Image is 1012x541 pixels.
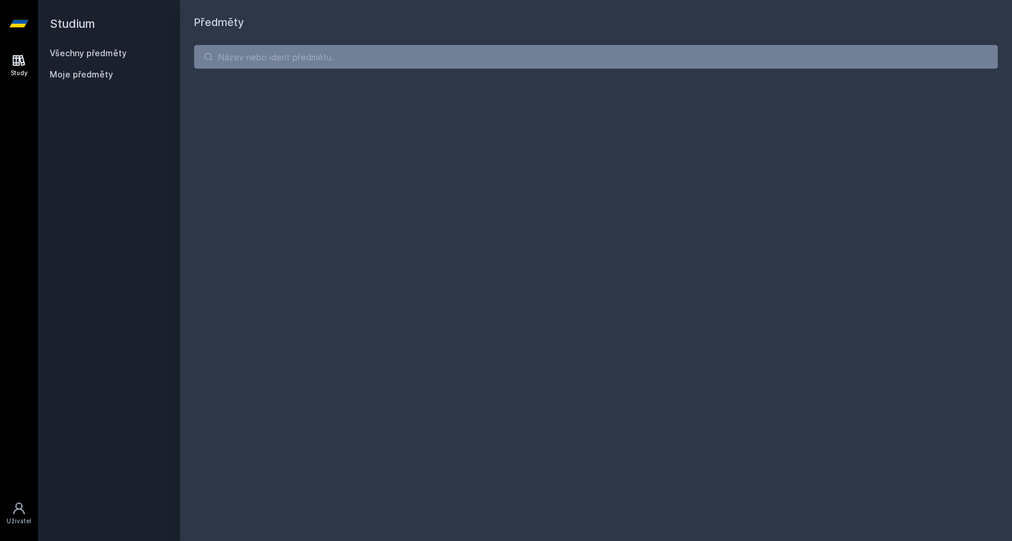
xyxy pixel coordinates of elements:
[50,69,113,80] span: Moje předměty
[7,517,31,526] div: Uživatel
[194,14,998,31] h1: Předměty
[194,45,998,69] input: Název nebo ident předmětu…
[2,47,36,83] a: Study
[50,48,127,58] a: Všechny předměty
[11,69,28,78] div: Study
[2,495,36,532] a: Uživatel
